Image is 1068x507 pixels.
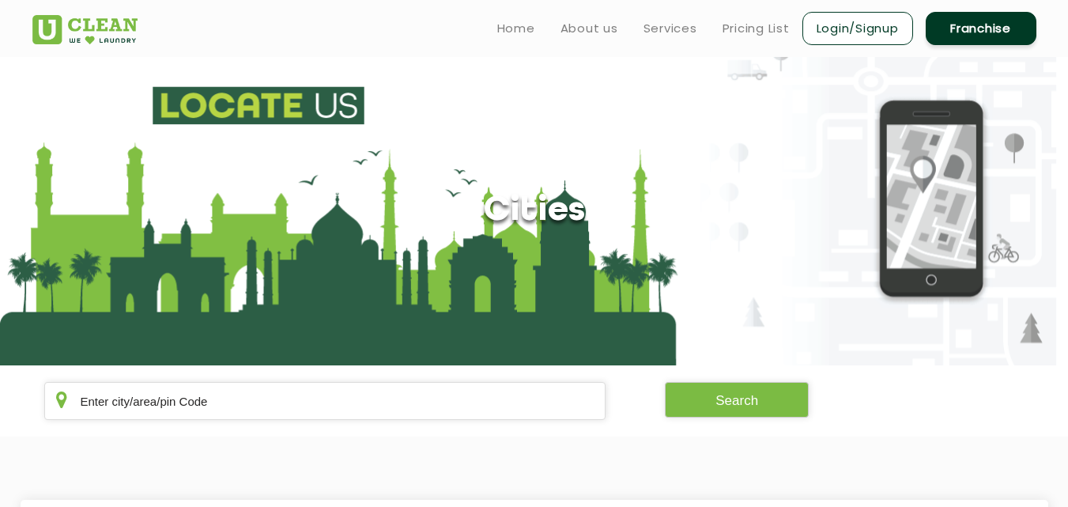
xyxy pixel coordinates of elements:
h1: Cities [483,191,585,232]
a: About us [560,19,618,38]
a: Services [643,19,697,38]
a: Login/Signup [802,12,913,45]
a: Franchise [926,12,1036,45]
input: Enter city/area/pin Code [44,382,606,420]
a: Pricing List [723,19,790,38]
a: Home [497,19,535,38]
img: UClean Laundry and Dry Cleaning [32,15,138,44]
button: Search [665,382,809,418]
